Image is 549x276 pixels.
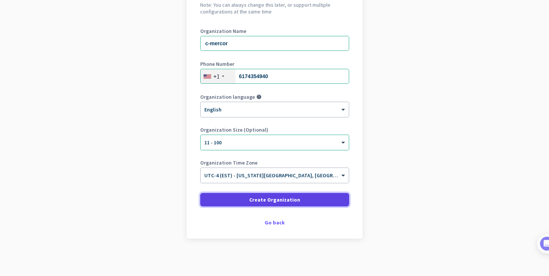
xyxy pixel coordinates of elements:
label: Organization Name [200,28,349,34]
div: +1 [213,73,220,80]
label: Organization language [200,94,255,99]
i: help [256,94,262,99]
label: Phone Number [200,61,349,67]
span: Create Organization [249,196,300,203]
h2: Note: You can always change this later, or support multiple configurations at the same time [200,1,349,15]
input: What is the name of your organization? [200,36,349,51]
button: Create Organization [200,193,349,206]
label: Organization Time Zone [200,160,349,165]
div: Go back [200,220,349,225]
label: Organization Size (Optional) [200,127,349,132]
input: 201-555-0123 [200,69,349,84]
